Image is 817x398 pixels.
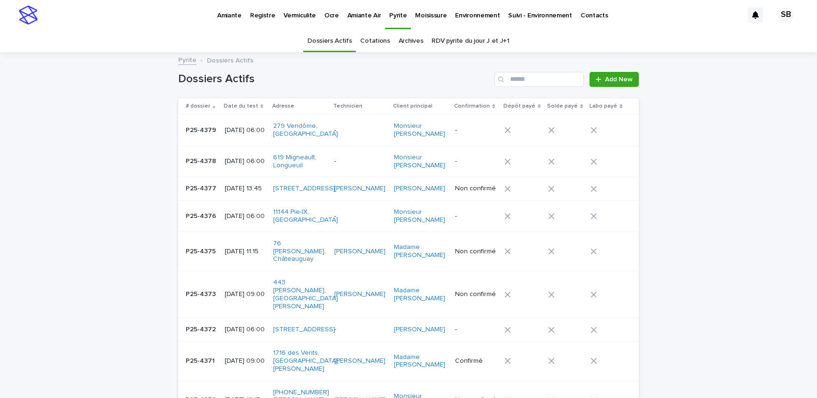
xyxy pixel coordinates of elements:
[178,177,639,201] tr: P25-4377P25-4377 [DATE] 13:45[STREET_ADDRESS] [PERSON_NAME] [PERSON_NAME] Non confirmé
[393,101,432,111] p: Client principal
[178,146,639,177] tr: P25-4378P25-4378 [DATE] 06:00619 Migneault, Longueuil -Monsieur [PERSON_NAME] -
[225,357,266,365] p: [DATE] 09:00
[273,349,338,373] a: 1716 des Vents, [GEOGRAPHIC_DATA][PERSON_NAME]
[273,240,326,263] a: 76 [PERSON_NAME], Châteauguay
[334,290,385,298] a: [PERSON_NAME]
[334,326,386,334] p: -
[778,8,793,23] div: SB
[495,72,584,87] input: Search
[178,201,639,232] tr: P25-4376P25-4376 [DATE] 06:0011144 Pie-IX, [GEOGRAPHIC_DATA] -Monsieur [PERSON_NAME] -
[455,290,497,298] p: Non confirmé
[224,101,258,111] p: Date du test
[178,54,196,65] a: Pyrite
[272,101,294,111] p: Adresse
[334,185,385,193] a: [PERSON_NAME]
[178,232,639,271] tr: P25-4375P25-4375 [DATE] 11:1576 [PERSON_NAME], Châteauguay [PERSON_NAME] Madame [PERSON_NAME] Non...
[178,115,639,146] tr: P25-4379P25-4379 [DATE] 06:00279 Vendôme, [GEOGRAPHIC_DATA] -Monsieur [PERSON_NAME] -
[455,157,497,165] p: -
[225,157,266,165] p: [DATE] 06:00
[186,125,218,134] p: P25-4379
[186,289,218,298] p: P25-4373
[455,357,497,365] p: Confirmé
[455,248,497,256] p: Non confirmé
[273,154,325,170] a: 619 Migneault, Longueuil
[455,185,497,193] p: Non confirmé
[207,55,253,65] p: Dossiers Actifs
[225,212,266,220] p: [DATE] 06:00
[432,30,510,52] a: RDV pyrite du jour J et J+1
[186,324,218,334] p: P25-4372
[455,126,497,134] p: -
[186,156,218,165] p: P25-4378
[503,101,535,111] p: Dépôt payé
[333,101,362,111] p: Technicien
[19,6,38,24] img: stacker-logo-s-only.png
[334,212,386,220] p: -
[394,243,446,259] a: Madame [PERSON_NAME]
[273,185,335,193] a: [STREET_ADDRESS]
[307,30,352,52] a: Dossiers Actifs
[334,248,385,256] a: [PERSON_NAME]
[186,246,218,256] p: P25-4375
[178,72,491,86] h1: Dossiers Actifs
[399,30,424,52] a: Archives
[186,183,218,193] p: P25-4377
[273,208,338,224] a: 11144 Pie-IX, [GEOGRAPHIC_DATA]
[273,326,335,334] a: [STREET_ADDRESS]
[394,353,446,369] a: Madame [PERSON_NAME]
[334,157,386,165] p: -
[394,122,446,138] a: Monsieur [PERSON_NAME]
[186,211,218,220] p: P25-4376
[455,326,497,334] p: -
[225,326,266,334] p: [DATE] 06:00
[360,30,390,52] a: Cotations
[178,271,639,318] tr: P25-4373P25-4373 [DATE] 09:00443 [PERSON_NAME], [GEOGRAPHIC_DATA][PERSON_NAME] [PERSON_NAME] Mada...
[455,212,497,220] p: -
[454,101,490,111] p: Confirmation
[547,101,578,111] p: Solde payé
[273,279,338,310] a: 443 [PERSON_NAME], [GEOGRAPHIC_DATA][PERSON_NAME]
[273,122,338,138] a: 279 Vendôme, [GEOGRAPHIC_DATA]
[225,248,266,256] p: [DATE] 11:15
[178,318,639,342] tr: P25-4372P25-4372 [DATE] 06:00[STREET_ADDRESS] -[PERSON_NAME] -
[589,72,639,87] a: Add New
[186,355,217,365] p: P25-4371
[605,76,633,83] span: Add New
[178,342,639,381] tr: P25-4371P25-4371 [DATE] 09:001716 des Vents, [GEOGRAPHIC_DATA][PERSON_NAME] [PERSON_NAME] Madame ...
[334,126,386,134] p: -
[394,208,446,224] a: Monsieur [PERSON_NAME]
[394,154,446,170] a: Monsieur [PERSON_NAME]
[225,290,266,298] p: [DATE] 09:00
[394,185,445,193] a: [PERSON_NAME]
[394,287,446,303] a: Madame [PERSON_NAME]
[589,101,617,111] p: Labo payé
[394,326,445,334] a: [PERSON_NAME]
[334,357,385,365] a: [PERSON_NAME]
[225,185,266,193] p: [DATE] 13:45
[225,126,266,134] p: [DATE] 06:00
[186,101,210,111] p: # dossier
